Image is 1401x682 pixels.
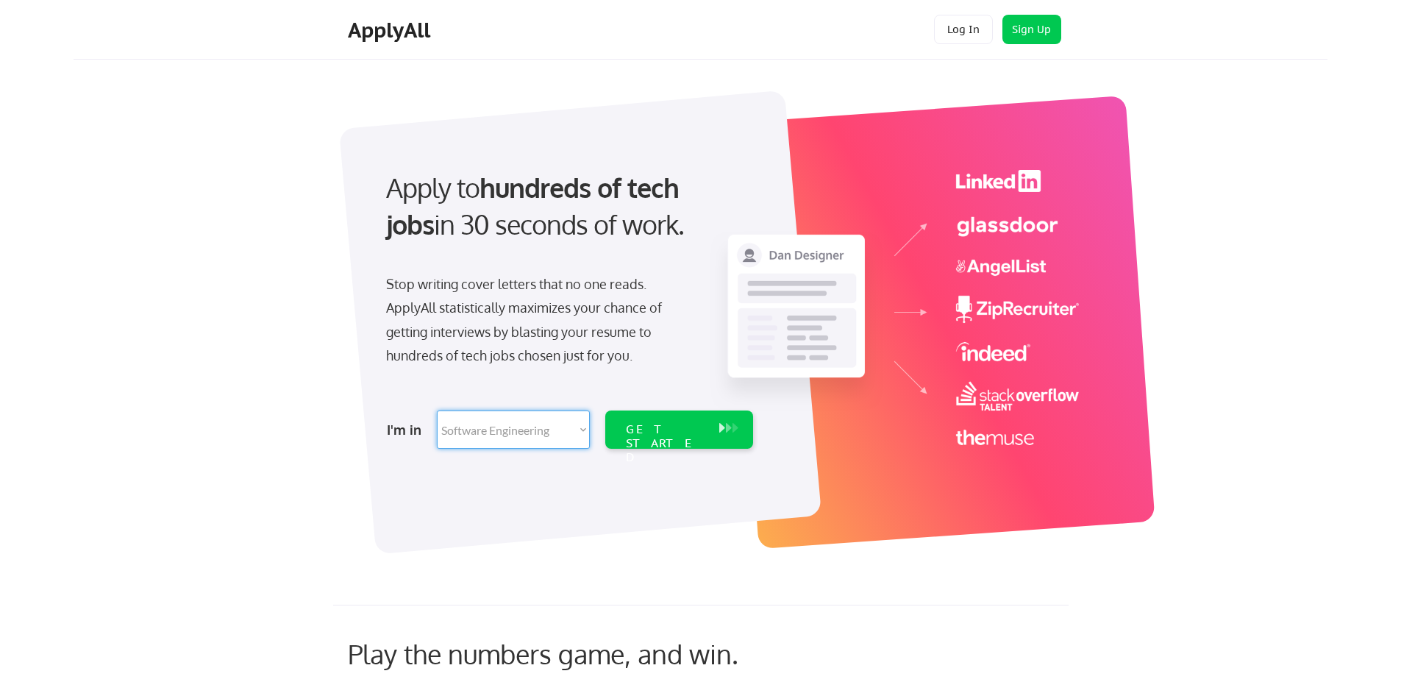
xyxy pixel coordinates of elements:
[1002,15,1061,44] button: Sign Up
[348,18,435,43] div: ApplyAll
[386,171,685,241] strong: hundreds of tech jobs
[387,418,428,441] div: I'm in
[934,15,993,44] button: Log In
[386,272,688,368] div: Stop writing cover letters that no one reads. ApplyAll statistically maximizes your chance of get...
[626,422,705,465] div: GET STARTED
[348,638,804,669] div: Play the numbers game, and win.
[386,169,747,244] div: Apply to in 30 seconds of work.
